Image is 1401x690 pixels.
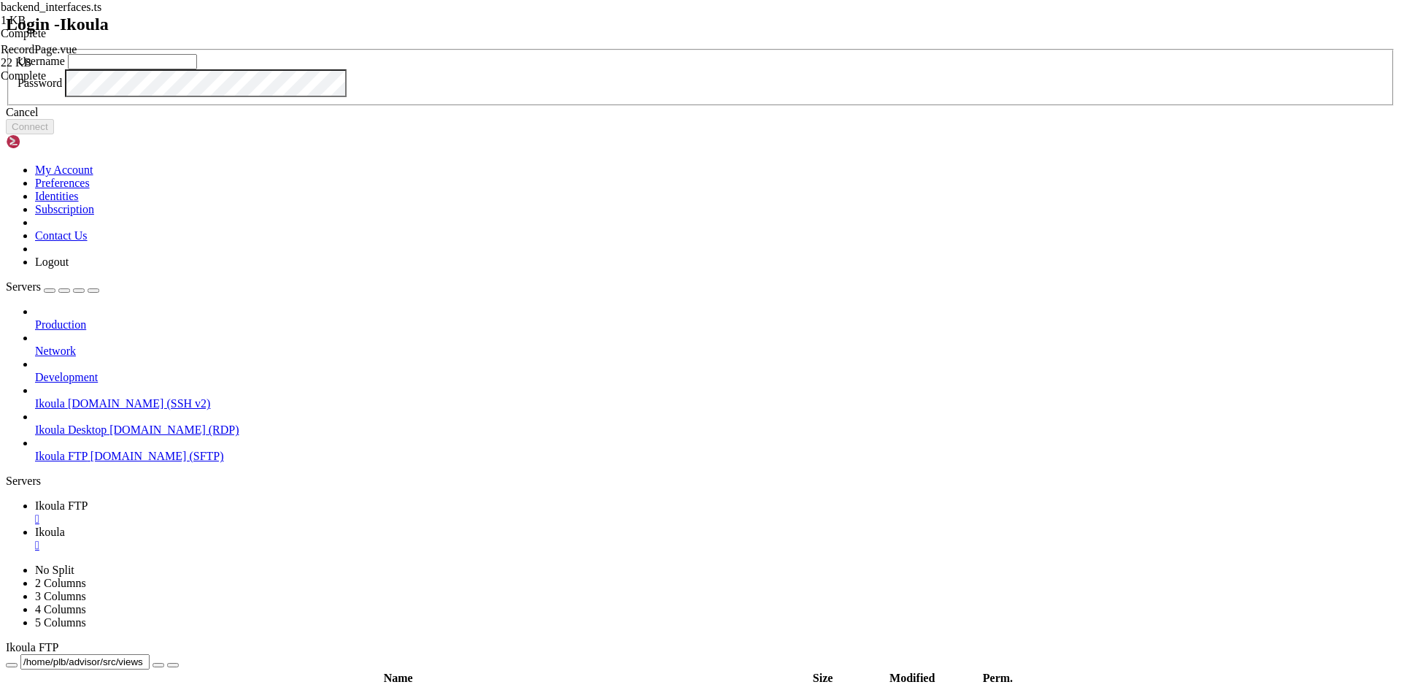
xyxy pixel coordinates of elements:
[6,6,1211,18] x-row: Connecting [DOMAIN_NAME]...
[1,14,147,27] div: 1 KB
[1,1,101,13] span: backend_interfaces.ts
[6,18,12,31] div: (0, 1)
[1,27,147,40] div: Complete
[1,43,77,55] span: RecordPage.vue
[1,1,147,27] span: backend_interfaces.ts
[1,69,147,83] div: Complete
[1,56,147,69] div: 22 KB
[1,43,147,69] span: RecordPage.vue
